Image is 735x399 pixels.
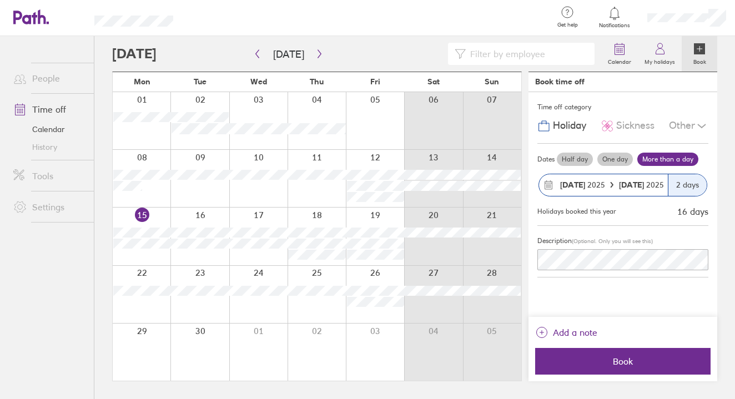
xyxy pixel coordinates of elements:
[4,67,94,89] a: People
[264,45,313,63] button: [DATE]
[619,180,646,190] strong: [DATE]
[560,180,605,189] span: 2025
[543,356,703,366] span: Book
[668,174,707,196] div: 2 days
[557,153,593,166] label: Half day
[4,120,94,138] a: Calendar
[597,22,633,29] span: Notifications
[485,77,499,86] span: Sun
[535,348,711,375] button: Book
[560,180,585,190] strong: [DATE]
[597,153,633,166] label: One day
[669,115,708,137] div: Other
[535,324,597,341] button: Add a note
[550,22,586,28] span: Get help
[572,238,653,245] span: (Optional. Only you will see this)
[601,36,638,72] a: Calendar
[687,55,713,65] label: Book
[427,77,440,86] span: Sat
[535,77,585,86] div: Book time off
[134,77,150,86] span: Mon
[537,155,555,163] span: Dates
[637,153,698,166] label: More than a day
[638,55,682,65] label: My holidays
[4,138,94,156] a: History
[597,6,633,29] a: Notifications
[537,99,708,115] div: Time off category
[638,36,682,72] a: My holidays
[4,98,94,120] a: Time off
[619,180,664,189] span: 2025
[537,236,572,245] span: Description
[194,77,207,86] span: Tue
[677,206,708,216] div: 16 days
[466,43,588,64] input: Filter by employee
[616,120,655,132] span: Sickness
[601,55,638,65] label: Calendar
[4,165,94,187] a: Tools
[553,120,586,132] span: Holiday
[250,77,267,86] span: Wed
[4,196,94,218] a: Settings
[682,36,717,72] a: Book
[537,208,616,215] div: Holidays booked this year
[537,168,708,202] button: [DATE] 2025[DATE] 20252 days
[553,324,597,341] span: Add a note
[370,77,380,86] span: Fri
[310,77,324,86] span: Thu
